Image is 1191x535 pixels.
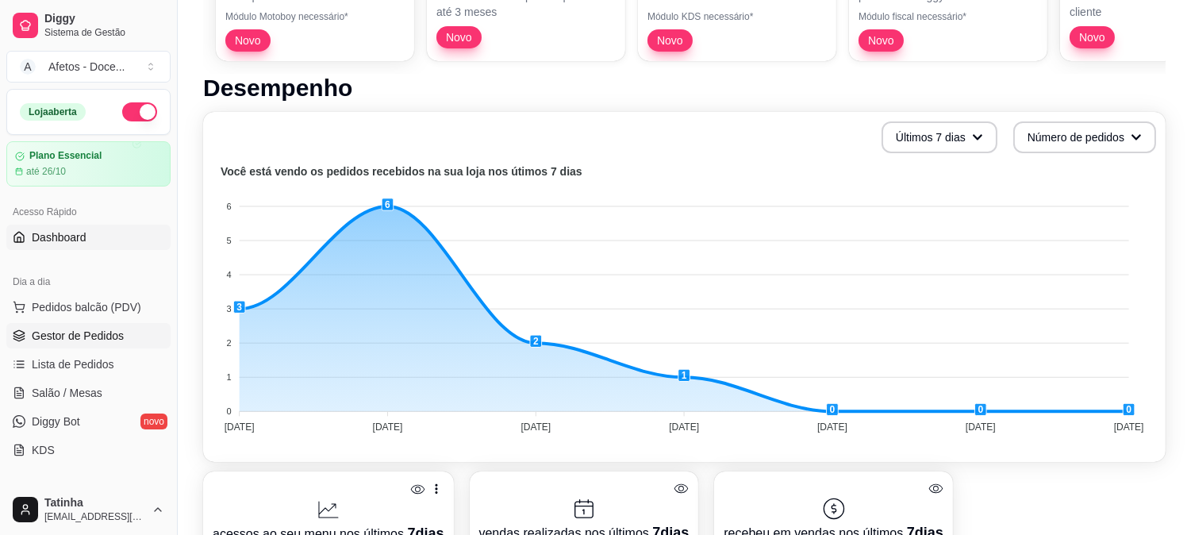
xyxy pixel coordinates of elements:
tspan: 1 [227,372,232,382]
tspan: 2 [227,338,232,348]
text: Você está vendo os pedidos recebidos na sua loja nos útimos 7 dias [221,166,582,179]
h1: Desempenho [203,74,1166,102]
tspan: 5 [227,236,232,245]
span: Pedidos balcão (PDV) [32,299,141,315]
tspan: [DATE] [966,421,996,433]
tspan: [DATE] [225,421,255,433]
span: Diggy [44,12,164,26]
tspan: [DATE] [373,421,403,433]
button: Número de pedidos [1013,121,1156,153]
span: Tatinha [44,496,145,510]
a: Lista de Pedidos [6,352,171,377]
span: Salão / Mesas [32,385,102,401]
span: Novo [440,29,478,45]
span: KDS [32,442,55,458]
span: Novo [862,33,901,48]
button: Select a team [6,51,171,83]
button: Tatinha[EMAIL_ADDRESS][DOMAIN_NAME] [6,491,171,529]
tspan: 6 [227,202,232,211]
span: Novo [229,33,267,48]
tspan: [DATE] [521,421,551,433]
tspan: 0 [227,406,232,416]
button: Pedidos balcão (PDV) [6,294,171,320]
tspan: 3 [227,304,232,314]
tspan: [DATE] [1114,421,1144,433]
div: Acesso Rápido [6,199,171,225]
div: Loja aberta [20,103,86,121]
div: Catálogo [6,482,171,507]
button: Alterar Status [122,102,157,121]
tspan: 4 [227,270,232,279]
p: Módulo fiscal necessário* [859,10,1038,23]
a: Salão / Mesas [6,380,171,406]
span: Novo [651,33,690,48]
article: Plano Essencial [29,150,102,162]
span: Gestor de Pedidos [32,328,124,344]
span: Novo [1073,29,1112,45]
tspan: [DATE] [669,421,699,433]
a: DiggySistema de Gestão [6,6,171,44]
span: A [20,59,36,75]
span: Diggy Bot [32,414,80,429]
p: Módulo Motoboy necessário* [225,10,405,23]
a: Plano Essencialaté 26/10 [6,141,171,187]
a: Diggy Botnovo [6,409,171,434]
article: até 26/10 [26,165,66,178]
span: Lista de Pedidos [32,356,114,372]
span: [EMAIL_ADDRESS][DOMAIN_NAME] [44,510,145,523]
button: Últimos 7 dias [882,121,997,153]
div: Afetos - Doce ... [48,59,125,75]
div: Dia a dia [6,269,171,294]
a: Dashboard [6,225,171,250]
a: KDS [6,437,171,463]
span: Sistema de Gestão [44,26,164,39]
a: Gestor de Pedidos [6,323,171,348]
p: Módulo KDS necessário* [647,10,827,23]
tspan: [DATE] [817,421,847,433]
span: Dashboard [32,229,86,245]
